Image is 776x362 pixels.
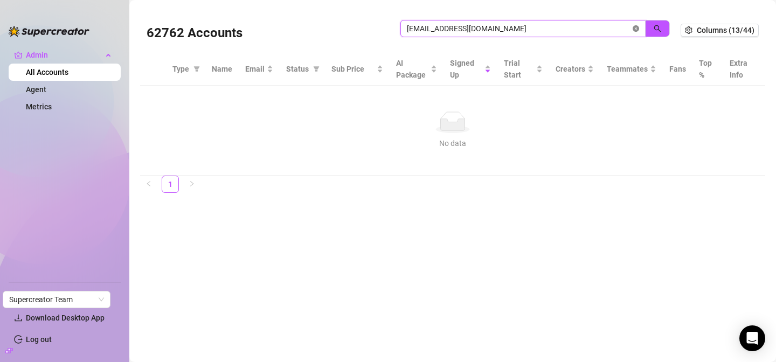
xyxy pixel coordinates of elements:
span: setting [685,26,692,34]
span: Supercreator Team [9,291,104,308]
span: build [5,347,13,354]
a: All Accounts [26,68,68,76]
li: Next Page [183,176,200,193]
span: Status [286,63,309,75]
span: left [145,180,152,187]
span: search [654,25,661,32]
button: Columns (13/44) [681,24,759,37]
span: filter [311,61,322,77]
th: AI Package [390,53,444,86]
button: close-circle [633,25,639,32]
a: 1 [162,176,178,192]
span: filter [313,66,320,72]
h3: 62762 Accounts [147,25,242,42]
th: Name [205,53,239,86]
a: Metrics [26,102,52,111]
span: download [14,314,23,322]
span: filter [191,61,202,77]
button: left [140,176,157,193]
th: Teammates [600,53,663,86]
span: Admin [26,46,102,64]
span: Columns (13/44) [697,26,754,34]
button: right [183,176,200,193]
span: Download Desktop App [26,314,105,322]
th: Top % [692,53,724,86]
div: No data [153,137,752,149]
li: 1 [162,176,179,193]
a: Agent [26,85,46,94]
th: Extra Info [723,53,765,86]
th: Email [239,53,280,86]
input: Search by UID / Name / Email / Creator Username [407,23,630,34]
th: Trial Start [497,53,549,86]
span: Signed Up [450,57,482,81]
span: filter [193,66,200,72]
div: Open Intercom Messenger [739,325,765,351]
th: Signed Up [444,53,497,86]
li: Previous Page [140,176,157,193]
th: Creators [549,53,600,86]
span: Email [245,63,265,75]
span: Trial Start [504,57,534,81]
span: right [189,180,195,187]
span: AI Package [396,57,428,81]
span: Sub Price [331,63,375,75]
span: Creators [556,63,585,75]
th: Fans [663,53,692,86]
img: logo-BBDzfeDw.svg [9,26,89,37]
th: Sub Price [325,53,390,86]
span: Teammates [607,63,648,75]
a: Log out [26,335,52,344]
span: Type [172,63,189,75]
span: crown [14,51,23,59]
